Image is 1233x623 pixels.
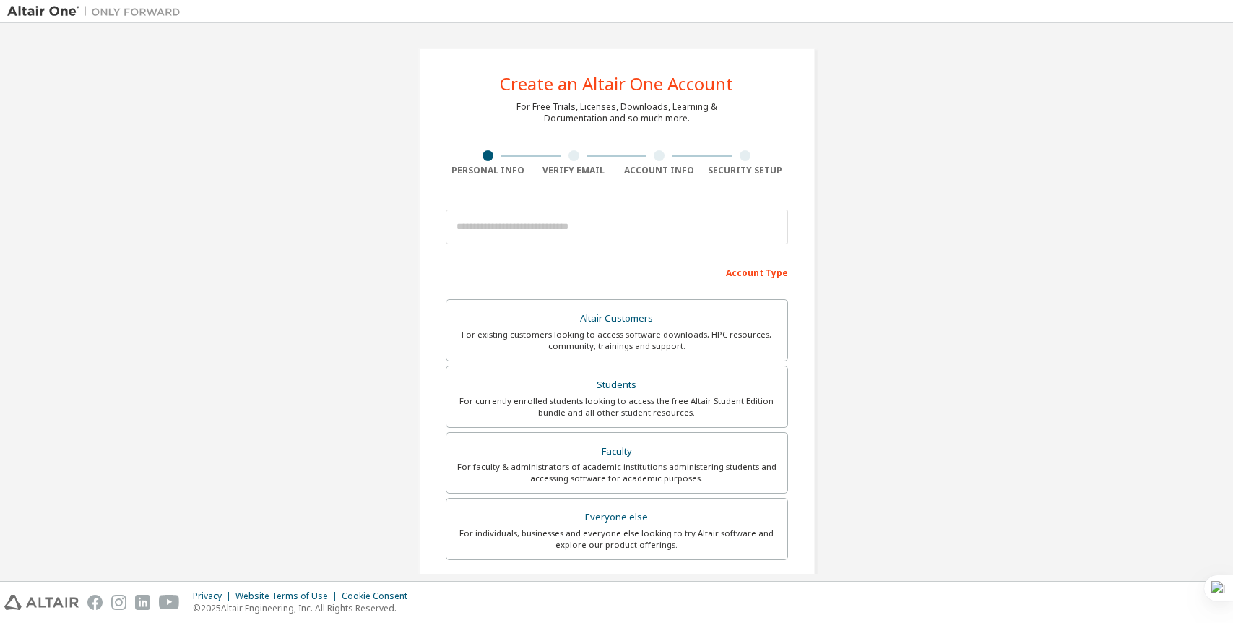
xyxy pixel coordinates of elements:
[446,260,788,283] div: Account Type
[193,602,416,614] p: © 2025 Altair Engineering, Inc. All Rights Reserved.
[193,590,235,602] div: Privacy
[455,442,779,462] div: Faculty
[342,590,416,602] div: Cookie Consent
[455,461,779,484] div: For faculty & administrators of academic institutions administering students and accessing softwa...
[455,528,779,551] div: For individuals, businesses and everyone else looking to try Altair software and explore our prod...
[4,595,79,610] img: altair_logo.svg
[455,395,779,418] div: For currently enrolled students looking to access the free Altair Student Edition bundle and all ...
[455,309,779,329] div: Altair Customers
[455,375,779,395] div: Students
[455,507,779,528] div: Everyone else
[500,75,733,93] div: Create an Altair One Account
[235,590,342,602] div: Website Terms of Use
[159,595,180,610] img: youtube.svg
[702,165,788,176] div: Security Setup
[531,165,617,176] div: Verify Email
[446,165,532,176] div: Personal Info
[617,165,703,176] div: Account Info
[455,329,779,352] div: For existing customers looking to access software downloads, HPC resources, community, trainings ...
[111,595,126,610] img: instagram.svg
[135,595,150,610] img: linkedin.svg
[7,4,188,19] img: Altair One
[87,595,103,610] img: facebook.svg
[516,101,717,124] div: For Free Trials, Licenses, Downloads, Learning & Documentation and so much more.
